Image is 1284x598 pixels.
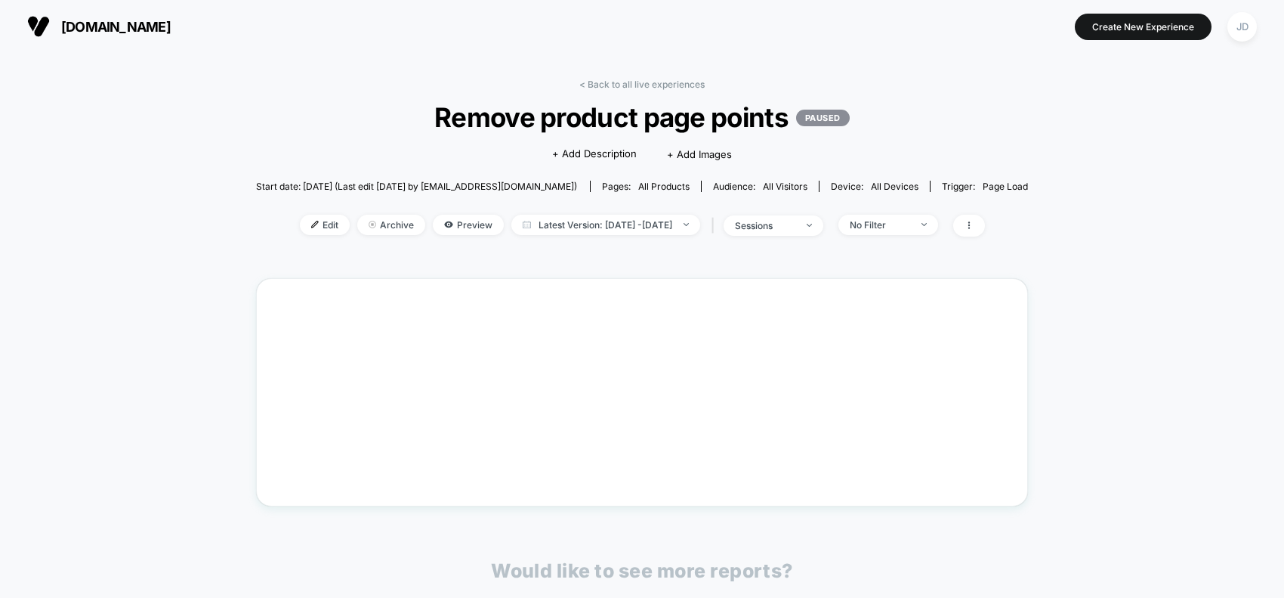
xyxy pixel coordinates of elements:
a: < Back to all live experiences [579,79,705,90]
button: Create New Experience [1075,14,1211,40]
p: Would like to see more reports? [491,559,793,582]
span: Edit [300,215,350,235]
span: All Visitors [763,181,807,192]
button: [DOMAIN_NAME] [23,14,175,39]
span: + Add Images [667,148,732,160]
img: end [921,223,927,226]
span: all devices [871,181,918,192]
div: Pages: [602,181,690,192]
span: Device: [819,181,930,192]
span: [DOMAIN_NAME] [61,19,171,35]
span: | [708,215,724,237]
span: Latest Version: [DATE] - [DATE] [511,215,700,235]
img: Visually logo [27,15,50,38]
span: Remove product page points [295,101,989,133]
button: JD [1223,11,1261,42]
span: + Add Description [552,147,637,162]
img: calendar [523,221,531,228]
div: Audience: [713,181,807,192]
img: end [684,223,689,226]
span: all products [638,181,690,192]
div: Trigger: [942,181,1028,192]
span: Preview [433,215,504,235]
span: Page Load [983,181,1028,192]
img: end [807,224,812,227]
span: Start date: [DATE] (Last edit [DATE] by [EMAIL_ADDRESS][DOMAIN_NAME]) [256,181,577,192]
div: JD [1227,12,1257,42]
p: PAUSED [796,110,850,126]
div: No Filter [850,219,910,231]
span: Archive [357,215,425,235]
img: end [369,221,376,228]
div: sessions [735,220,795,231]
img: edit [311,221,319,228]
